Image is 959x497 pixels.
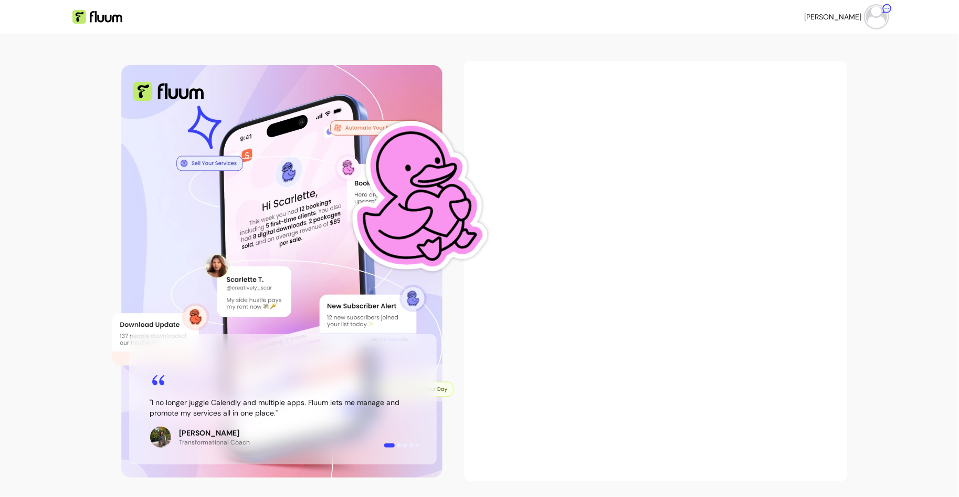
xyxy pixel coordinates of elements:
[133,82,204,101] img: Fluum Logo
[805,12,862,22] span: [PERSON_NAME]
[112,61,454,481] div: Illustration of Fluum AI Co-Founder on a smartphone, showing solo business performance insights s...
[150,397,416,418] blockquote: " I no longer juggle Calendly and multiple apps. Fluum lets me manage and promote my services all...
[150,427,171,448] img: Review avatar
[866,6,887,27] img: avatar
[180,428,250,438] p: [PERSON_NAME]
[805,6,887,27] button: avatar[PERSON_NAME]
[180,438,250,447] p: Transformational Coach
[328,81,500,314] img: Fluum Duck sticker
[72,10,122,24] img: Fluum Logo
